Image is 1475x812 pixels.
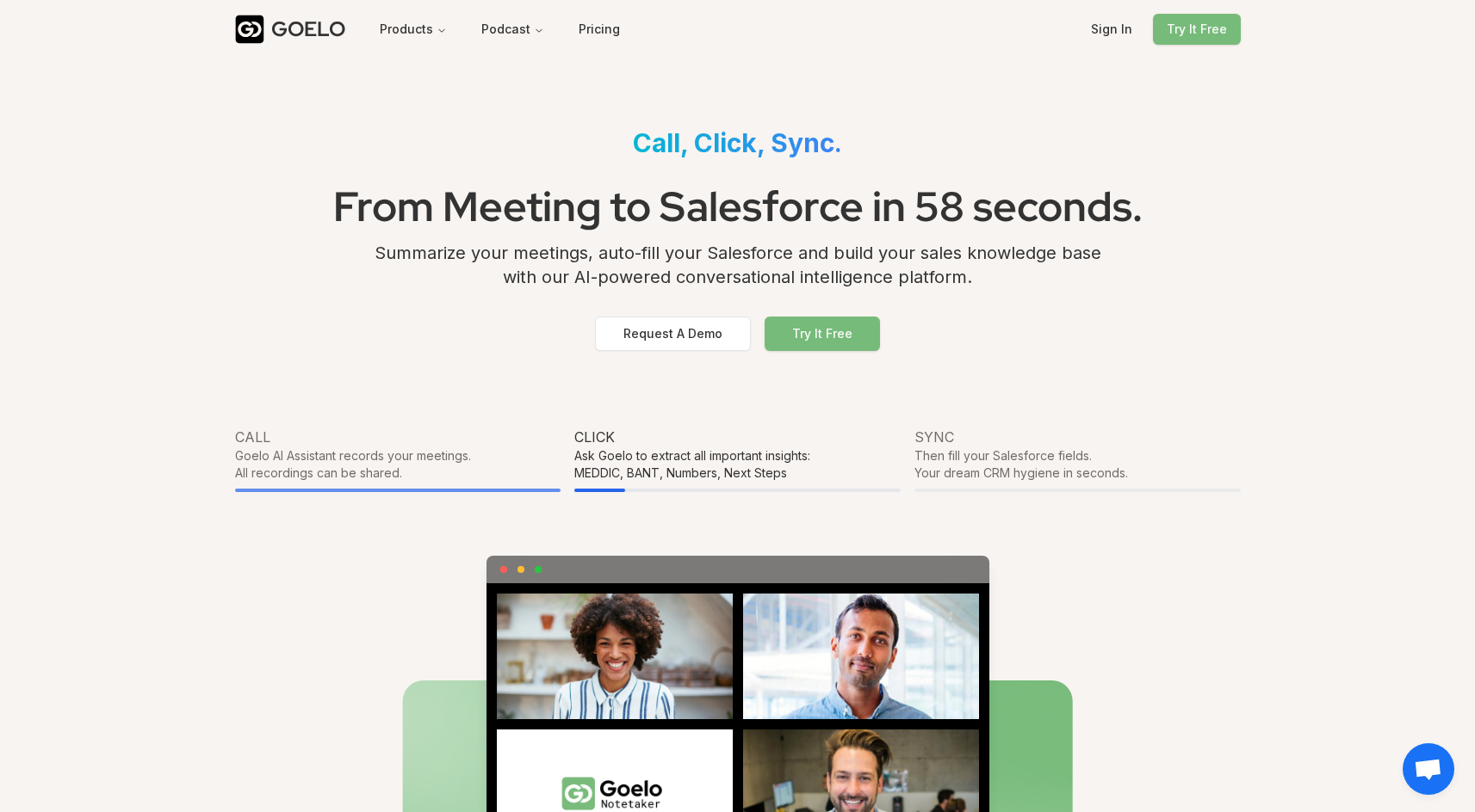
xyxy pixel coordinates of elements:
[914,427,1241,447] div: Sync
[235,464,561,482] div: All recordings can be shared.
[366,14,558,45] nav: Main
[235,15,359,44] a: GOELO
[1153,14,1241,45] button: Try It Free
[574,427,901,447] div: Click
[366,14,461,45] button: Products
[574,447,901,464] div: Ask Goelo to extract all important insights:
[574,464,901,482] div: MEDDIC, BANT, Numbers, Next Steps
[235,427,561,447] div: Call
[468,14,558,45] button: Podcast
[235,241,1241,303] div: Summarize your meetings, auto-fill your Salesforce and build your sales knowledge base with our A...
[235,447,561,464] div: Goelo AI Assistant records your meetings.
[271,15,345,43] div: GOELO
[765,317,880,351] button: Try It Free
[595,317,751,351] button: Request A Demo
[565,14,634,45] button: Pricing
[914,464,1241,482] div: Your dream CRM hygiene in seconds.
[1077,14,1146,45] button: Sign In
[633,127,842,158] span: Call, Click, Sync.
[235,15,264,44] img: Goelo Logo
[235,172,1241,241] h1: From Meeting to Salesforce in 58 seconds.
[914,447,1241,464] div: Then fill your Salesforce fields.
[1403,743,1454,795] div: Open chat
